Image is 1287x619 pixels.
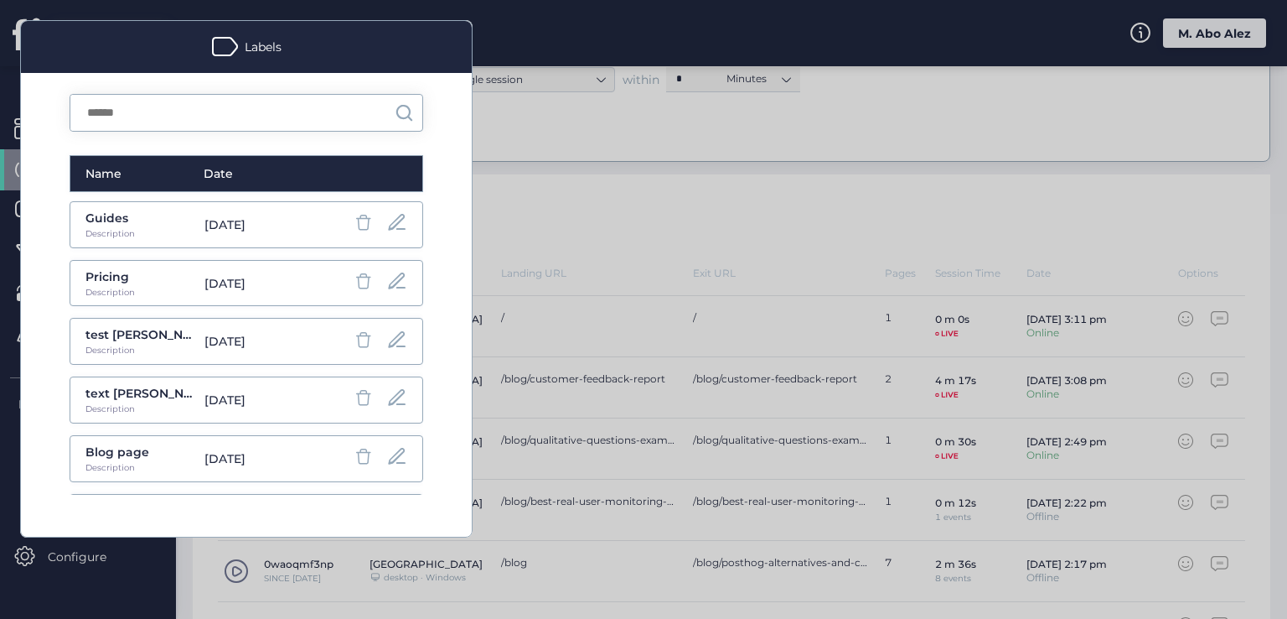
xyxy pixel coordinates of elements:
div: Description [85,286,132,299]
div: Pricing [85,268,196,286]
div: Name [85,164,204,183]
div: Description [85,227,132,241]
div: Description [85,344,132,357]
div: test [PERSON_NAME] [85,325,196,344]
div: Date [204,164,324,183]
div: Labels [245,38,282,56]
div: [DATE] [204,391,317,409]
div: [DATE] [204,450,317,468]
div: Labels [21,21,472,73]
div: [DATE] [204,274,317,293]
div: text [PERSON_NAME] [85,384,196,403]
div: Description [85,461,132,475]
div: [DATE] [204,332,317,351]
div: Guides [85,209,196,227]
div: Blog page [85,443,196,461]
div: Description [85,403,132,416]
div: [DATE] [204,216,317,234]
